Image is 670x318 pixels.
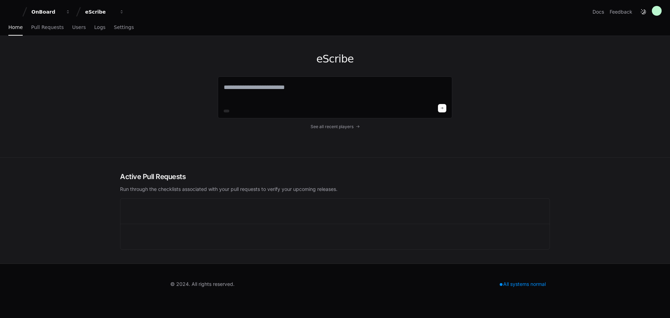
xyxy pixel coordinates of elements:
a: Logs [94,20,105,36]
button: Feedback [610,8,632,15]
div: OnBoard [31,8,61,15]
a: Docs [593,8,604,15]
div: © 2024. All rights reserved. [170,281,234,288]
h2: Active Pull Requests [120,172,550,182]
div: eScribe [85,8,115,15]
span: Home [8,25,23,29]
p: Run through the checklists associated with your pull requests to verify your upcoming releases. [120,186,550,193]
button: eScribe [82,6,127,18]
span: Logs [94,25,105,29]
span: Pull Requests [31,25,64,29]
div: All systems normal [496,279,550,289]
a: Home [8,20,23,36]
a: See all recent players [218,124,452,130]
span: Users [72,25,86,29]
a: Settings [114,20,134,36]
span: See all recent players [311,124,353,130]
button: OnBoard [29,6,73,18]
a: Pull Requests [31,20,64,36]
a: Users [72,20,86,36]
h1: eScribe [218,53,452,65]
span: Settings [114,25,134,29]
